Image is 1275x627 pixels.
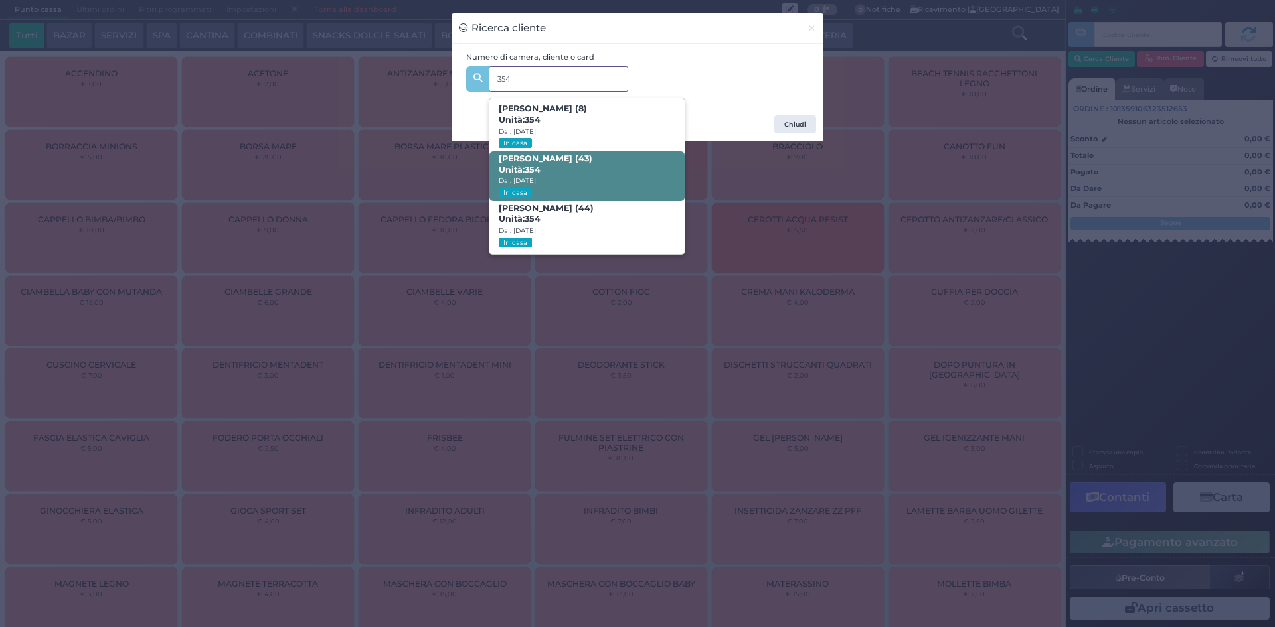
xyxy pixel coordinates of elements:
small: Dal: [DATE] [499,226,536,235]
button: Chiudi [774,115,816,134]
b: [PERSON_NAME] (8) [499,104,587,125]
h3: Ricerca cliente [459,21,546,36]
span: Unità: [499,115,541,126]
button: Chiudi [800,13,823,43]
strong: 354 [525,214,541,224]
b: [PERSON_NAME] (44) [499,203,594,224]
strong: 354 [525,115,541,125]
input: Es. 'Mario Rossi', '220' o '108123234234' [489,66,628,92]
small: In casa [499,138,531,148]
small: Dal: [DATE] [499,176,536,185]
span: × [807,21,816,35]
span: Unità: [499,214,541,225]
small: Dal: [DATE] [499,127,536,136]
span: Unità: [499,165,541,176]
strong: 354 [525,165,541,174]
small: In casa [499,238,531,247]
small: In casa [499,188,531,198]
label: Numero di camera, cliente o card [466,52,594,63]
b: [PERSON_NAME] (43) [499,153,592,174]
